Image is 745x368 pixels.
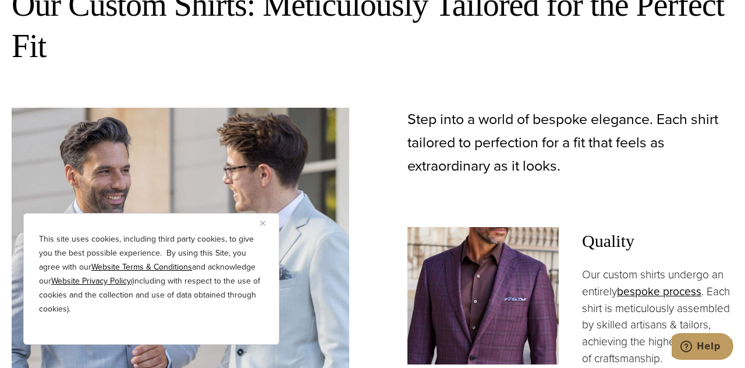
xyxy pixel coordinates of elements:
p: Our custom shirts undergo an entirely . Each shirt is meticulously assembled by skilled artisans ... [582,267,733,367]
p: This site uses cookies, including third party cookies, to give you the best possible experience. ... [39,232,264,316]
img: Close [260,221,265,226]
img: Client wearing brown open collared dress shirt under bespoke blazer. [407,227,559,365]
iframe: Opens a widget where you can chat to one of our agents [672,333,733,362]
button: Close [260,216,274,230]
a: Website Privacy Policy [51,275,131,287]
p: Step into a world of bespoke elegance. Each shirt tailored to perfection for a fit that feels as ... [407,108,733,178]
span: Quality [582,227,733,255]
a: bespoke process [617,283,701,300]
a: Website Terms & Conditions [91,261,192,273]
